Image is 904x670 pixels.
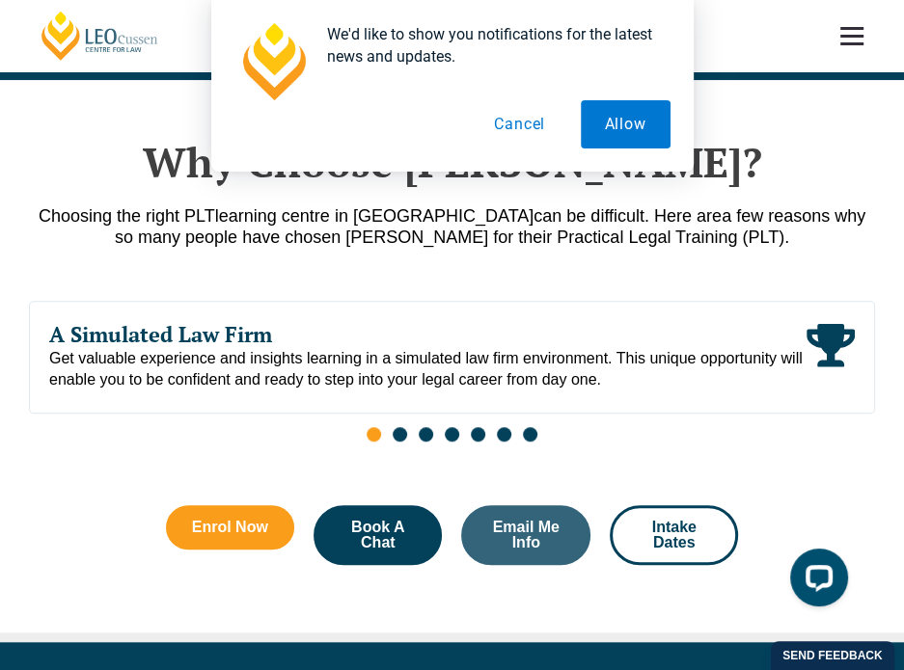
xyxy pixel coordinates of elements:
[234,23,312,100] img: notification icon
[29,301,875,414] div: 1 / 7
[367,427,381,442] span: Go to slide 1
[534,206,722,226] span: can be difficult. Here are
[49,321,807,348] span: A Simulated Law Firm
[807,321,855,390] div: Read More
[610,505,738,565] a: Intake Dates
[470,100,569,148] button: Cancel
[29,205,875,248] p: a few reasons why so many people have chosen [PERSON_NAME] for their Practical Legal Training (PLT).
[215,206,534,226] span: learning centre in [GEOGRAPHIC_DATA]
[497,427,511,442] span: Go to slide 6
[340,520,416,550] span: Book A Chat
[471,427,485,442] span: Go to slide 5
[39,206,215,226] span: Choosing the right PLT
[49,348,807,390] span: Get valuable experience and insights learning in a simulated law firm environment. This unique op...
[312,23,671,67] div: We'd like to show you notifications for the latest news and updates.
[419,427,433,442] span: Go to slide 3
[523,427,537,442] span: Go to slide 7
[192,520,268,535] span: Enrol Now
[314,505,442,565] a: Book A Chat
[461,505,589,565] a: Email Me Info
[29,138,875,186] h2: Why Choose [PERSON_NAME]?
[775,541,856,622] iframe: LiveChat chat widget
[581,100,671,148] button: Allow
[166,505,294,549] a: Enrol Now
[29,301,875,452] div: Slides
[487,520,563,550] span: Email Me Info
[445,427,459,442] span: Go to slide 4
[393,427,407,442] span: Go to slide 2
[636,520,712,550] span: Intake Dates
